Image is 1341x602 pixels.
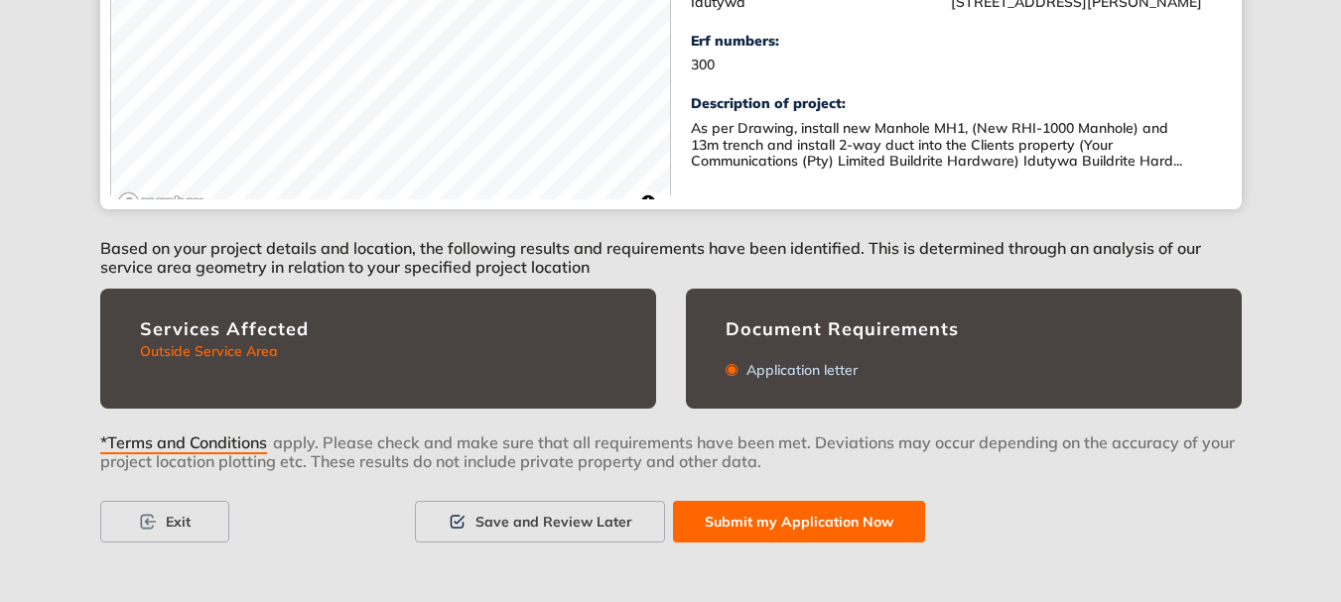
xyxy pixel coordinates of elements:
div: Erf numbers: [691,33,952,50]
span: As per Drawing, install new Manhole MH1, (New RHI-1000 Manhole) and 13m trench and install 2-way ... [691,119,1173,171]
button: Submit my Application Now [673,501,925,542]
span: Save and Review Later [475,511,632,533]
div: Based on your project details and location, the following results and requirements have been iden... [100,209,1242,289]
span: Submit my Application Now [705,511,893,533]
div: Application letter [738,362,858,379]
button: *Terms and Conditions [100,432,273,446]
span: Toggle attribution [642,191,654,213]
div: Services Affected [140,318,616,340]
button: Save and Review Later [415,501,665,542]
span: Exit [166,511,191,533]
div: apply. Please check and make sure that all requirements have been met. Deviations may occur depen... [100,432,1242,501]
div: Description of project: [691,95,1212,112]
span: *Terms and Conditions [100,433,267,454]
div: Document Requirements [726,318,1202,340]
div: As per Drawing, install new Manhole MH1, (New RHI-1000 Manhole) and 13m trench and install 2-way ... [691,120,1187,170]
button: Exit [100,501,229,542]
span: ... [1173,152,1182,170]
div: 300 [691,57,952,73]
a: Mapbox logo [117,191,204,214]
span: Outside Service Area [140,342,278,360]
